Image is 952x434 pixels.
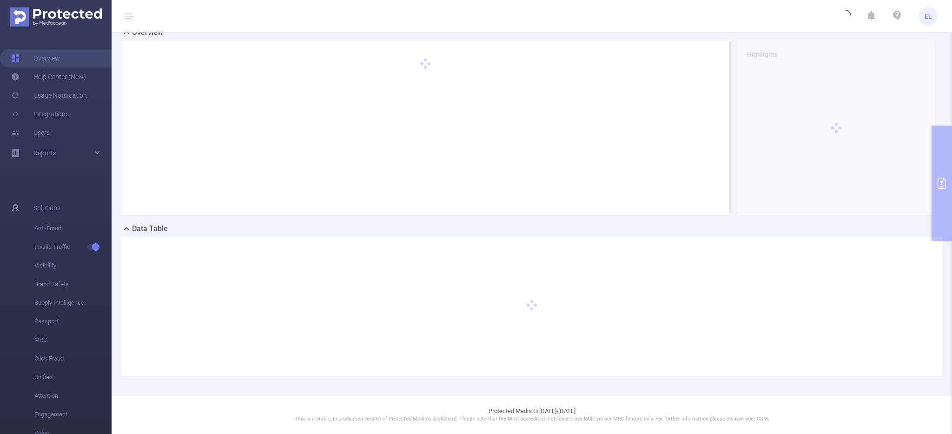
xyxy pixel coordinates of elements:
[135,415,929,423] p: This is a stable, in production version of Protected Media's dashboard. Please note that the MRC ...
[11,123,50,142] a: Users
[34,368,112,387] span: Unified
[34,275,112,294] span: Brand Safety
[10,7,102,27] img: Protected Media
[11,67,86,86] a: Help Center (New)
[11,86,87,105] a: Usage Notification
[34,349,112,368] span: Click Fraud
[925,7,932,26] span: EL
[132,27,163,38] h2: Overview
[34,219,112,238] span: Anti-Fraud
[132,223,168,234] h2: Data Table
[33,144,56,162] a: Reports
[11,49,60,67] a: Overview
[34,238,112,256] span: Invalid Traffic
[34,405,112,424] span: Engagement
[34,331,112,349] span: MRC
[34,294,112,312] span: Supply Intelligence
[34,312,112,331] span: Passport
[34,256,112,275] span: Visibility
[33,199,60,217] span: Solutions
[34,387,112,405] span: Attention
[33,149,56,157] span: Reports
[11,105,69,123] a: Integrations
[840,10,851,23] i: icon: loading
